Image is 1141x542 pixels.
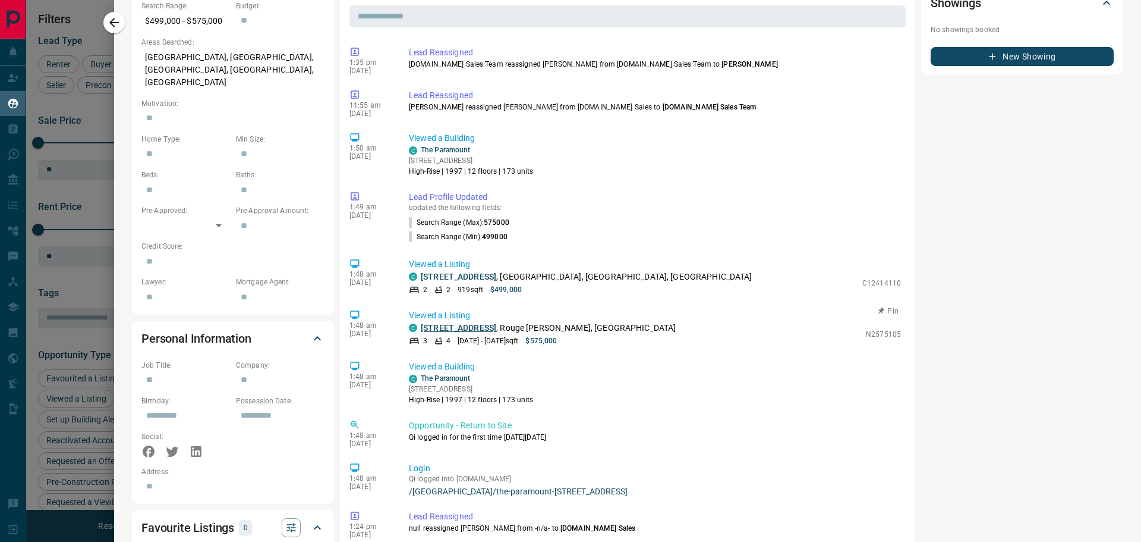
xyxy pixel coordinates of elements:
[409,146,417,155] div: condos.ca
[349,203,391,211] p: 1:49 am
[409,102,901,112] p: [PERSON_NAME] reassigned [PERSON_NAME] from [DOMAIN_NAME] Sales to
[236,134,324,145] p: Min Size:
[236,277,324,287] p: Mortgage Agent:
[409,384,534,394] p: [STREET_ADDRESS]
[421,322,676,334] p: , Rouge [PERSON_NAME], [GEOGRAPHIC_DATA]
[141,324,324,353] div: Personal Information
[409,432,901,443] p: Qi logged in for the first time [DATE][DATE]
[409,155,534,166] p: [STREET_ADDRESS]
[349,278,391,287] p: [DATE]
[409,462,901,475] p: Login
[141,11,230,31] p: $499,000 - $575,000
[409,217,509,228] p: Search Range (Max) :
[458,284,483,295] p: 919 sqft
[484,218,509,227] span: 575000
[490,284,522,295] p: $499,000
[349,67,391,75] p: [DATE]
[349,381,391,389] p: [DATE]
[236,1,324,11] p: Budget:
[349,109,391,118] p: [DATE]
[482,233,508,241] span: 499000
[141,48,324,92] p: [GEOGRAPHIC_DATA], [GEOGRAPHIC_DATA], [GEOGRAPHIC_DATA], [GEOGRAPHIC_DATA], [GEOGRAPHIC_DATA]
[349,474,391,483] p: 1:48 am
[409,523,901,534] p: null reassigned [PERSON_NAME] from -n/a- to
[349,144,391,152] p: 1:50 am
[141,1,230,11] p: Search Range:
[409,510,901,523] p: Lead Reassigned
[349,58,391,67] p: 1:35 pm
[349,372,391,381] p: 1:48 am
[423,284,427,295] p: 2
[409,375,417,383] div: condos.ca
[141,37,324,48] p: Areas Searched:
[446,336,450,346] p: 4
[236,170,324,180] p: Baths:
[409,89,901,102] p: Lead Reassigned
[409,272,417,281] div: condos.ca
[141,277,230,287] p: Lawyer:
[236,360,324,371] p: Company:
[141,170,230,180] p: Beds:
[721,60,777,68] span: [PERSON_NAME]
[349,270,391,278] p: 1:48 am
[242,521,248,534] p: 0
[525,336,557,346] p: $575,000
[409,59,901,70] p: [DOMAIN_NAME] Sales Team reassigned [PERSON_NAME] from [DOMAIN_NAME] Sales Team to
[663,103,757,111] span: [DOMAIN_NAME] Sales Team
[349,330,391,338] p: [DATE]
[141,360,230,371] p: Job Title:
[458,336,518,346] p: [DATE] - [DATE] sqft
[409,475,901,483] p: Qi logged into [DOMAIN_NAME]
[409,487,901,496] a: /[GEOGRAPHIC_DATA]/the-paramount-[STREET_ADDRESS]
[560,524,635,532] span: [DOMAIN_NAME] Sales
[141,134,230,145] p: Home Type:
[141,513,324,542] div: Favourite Listings0
[349,321,391,330] p: 1:48 am
[141,241,324,252] p: Credit Score:
[409,419,901,432] p: Opportunity - Return to Site
[866,329,901,340] p: N2575105
[409,394,534,405] p: High-Rise | 1997 | 12 floors | 173 units
[141,329,251,348] h2: Personal Information
[423,336,427,346] p: 3
[349,211,391,220] p: [DATE]
[349,440,391,448] p: [DATE]
[931,24,1114,35] p: No showings booked
[349,101,391,109] p: 11:55 am
[141,518,234,537] h2: Favourite Listings
[236,396,324,406] p: Possession Date:
[421,374,470,383] a: The Paramount
[236,205,324,216] p: Pre-Approval Amount:
[409,361,901,373] p: Viewed a Building
[409,203,901,212] p: updated the following fields:
[141,466,324,477] p: Address:
[141,205,230,216] p: Pre-Approved:
[349,152,391,161] p: [DATE]
[421,146,470,154] a: The Paramount
[931,47,1114,66] button: New Showing
[421,272,496,281] a: [STREET_ADDRESS]
[409,132,901,145] p: Viewed a Building
[409,309,901,322] p: Viewed a Listing
[409,46,901,59] p: Lead Reassigned
[421,323,496,333] a: [STREET_ADDRESS]
[409,231,508,242] p: Search Range (Min) :
[871,306,906,317] button: Pin
[141,431,230,442] p: Social:
[421,271,752,283] p: , [GEOGRAPHIC_DATA], [GEOGRAPHIC_DATA], [GEOGRAPHIC_DATA]
[349,431,391,440] p: 1:48 am
[409,191,901,203] p: Lead Profile Updated
[349,531,391,539] p: [DATE]
[409,258,901,271] p: Viewed a Listing
[862,278,901,289] p: C12414110
[446,284,450,295] p: 2
[409,166,534,177] p: High-Rise | 1997 | 12 floors | 173 units
[141,98,324,109] p: Motivation:
[349,522,391,531] p: 1:24 pm
[349,483,391,491] p: [DATE]
[409,324,417,332] div: condos.ca
[141,396,230,406] p: Birthday:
